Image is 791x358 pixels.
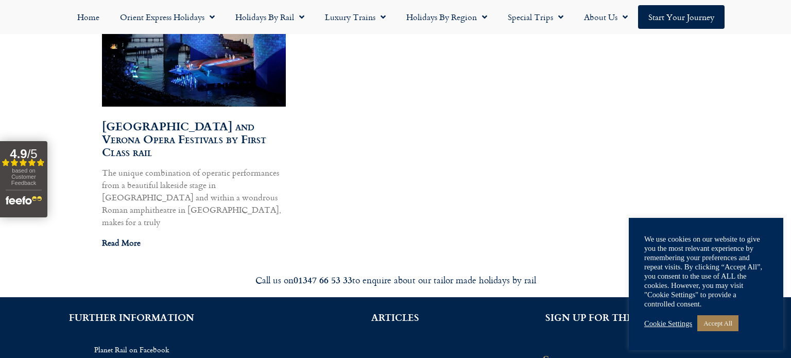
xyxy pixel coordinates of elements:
h2: SIGN UP FOR THE PLANET RAIL NEWSLETTER [543,313,776,322]
nav: Menu [5,5,786,29]
p: The unique combination of operatic performances from a beautiful lakeside stage in [GEOGRAPHIC_DA... [102,166,286,228]
a: Accept All [697,315,738,331]
a: Luxury Trains [315,5,396,29]
a: Home [67,5,110,29]
h2: FURTHER INFORMATION [15,313,248,322]
h2: ARTICLES [279,313,512,322]
a: [GEOGRAPHIC_DATA] and Verona Opera Festivals by First Class rail [102,117,266,160]
a: Cookie Settings [644,319,692,328]
a: Read more about Bregenz and Verona Opera Festivals by First Class rail [102,236,141,249]
a: Holidays by Rail [225,5,315,29]
a: About Us [574,5,638,29]
div: We use cookies on our website to give you the most relevant experience by remembering your prefer... [644,234,768,309]
div: Call us on to enquire about our tailor made holidays by rail [107,274,684,286]
a: Special Trips [497,5,574,29]
a: Orient Express Holidays [110,5,225,29]
strong: 01347 66 53 33 [294,273,352,286]
a: Holidays by Region [396,5,497,29]
a: Planet Rail on Facebook [15,343,248,356]
a: Start your Journey [638,5,725,29]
